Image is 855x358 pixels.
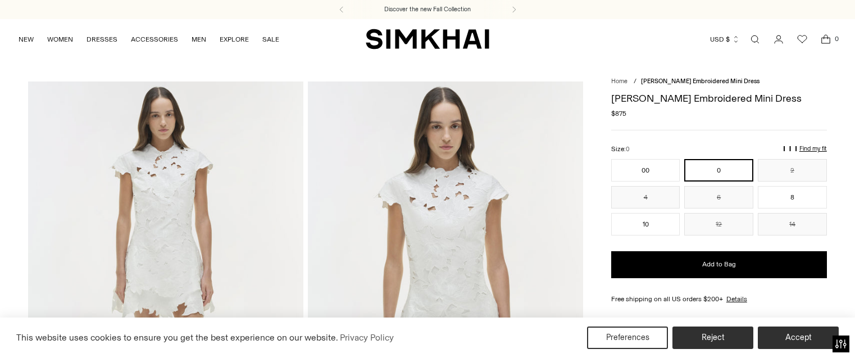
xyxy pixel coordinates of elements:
[702,260,736,269] span: Add to Bag
[758,186,827,209] button: 8
[19,27,34,52] a: NEW
[611,78,627,85] a: Home
[611,144,630,155] label: Size:
[684,186,753,209] button: 6
[815,28,837,51] a: Open cart modal
[611,93,827,103] h1: [PERSON_NAME] Embroidered Mini Dress
[758,213,827,235] button: 14
[220,27,249,52] a: EXPLORE
[684,159,753,182] button: 0
[587,327,668,349] button: Preferences
[192,27,206,52] a: MEN
[758,327,839,349] button: Accept
[611,159,680,182] button: 00
[684,213,753,235] button: 12
[366,28,489,50] a: SIMKHAI
[758,159,827,182] button: 2
[262,27,279,52] a: SALE
[726,294,747,304] a: Details
[611,77,827,87] nav: breadcrumbs
[767,28,790,51] a: Go to the account page
[634,77,636,87] div: /
[384,5,471,14] a: Discover the new Fall Collection
[641,78,760,85] span: [PERSON_NAME] Embroidered Mini Dress
[131,27,178,52] a: ACCESSORIES
[626,146,630,153] span: 0
[16,332,338,343] span: This website uses cookies to ensure you get the best experience on our website.
[611,186,680,209] button: 4
[672,327,753,349] button: Reject
[87,27,117,52] a: DRESSES
[831,34,842,44] span: 0
[338,329,395,346] a: Privacy Policy (opens in a new tab)
[611,251,827,278] button: Add to Bag
[710,27,740,52] button: USD $
[611,294,827,304] div: Free shipping on all US orders $200+
[611,108,626,119] span: $875
[744,28,766,51] a: Open search modal
[791,28,813,51] a: Wishlist
[47,27,73,52] a: WOMEN
[611,213,680,235] button: 10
